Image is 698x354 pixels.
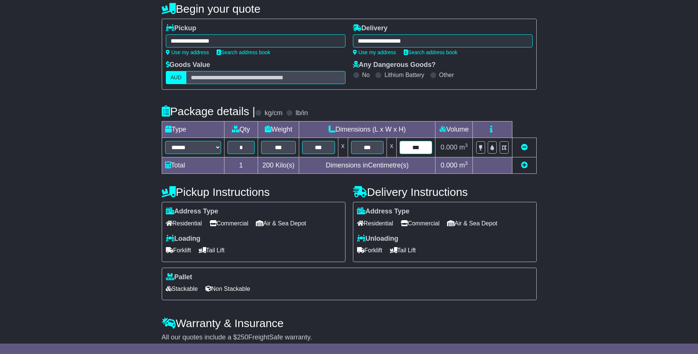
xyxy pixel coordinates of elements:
[384,71,424,79] label: Lithium Battery
[166,235,201,243] label: Loading
[353,24,388,33] label: Delivery
[465,142,468,148] sup: 3
[521,161,528,169] a: Add new item
[162,333,537,342] div: All our quotes include a $ FreightSafe warranty.
[205,283,250,295] span: Non Stackable
[217,49,270,55] a: Search address book
[166,61,210,69] label: Goods Value
[256,218,306,229] span: Air & Sea Depot
[362,71,370,79] label: No
[162,317,537,329] h4: Warranty & Insurance
[353,61,436,69] label: Any Dangerous Goods?
[459,161,468,169] span: m
[299,157,435,174] td: Dimensions in Centimetre(s)
[199,244,225,256] span: Tail Lift
[166,218,202,229] span: Residential
[459,144,468,151] span: m
[387,138,396,157] td: x
[404,49,457,55] a: Search address book
[357,244,382,256] span: Forklift
[162,3,537,15] h4: Begin your quote
[264,109,282,117] label: kg/cm
[353,186,537,198] h4: Delivery Instructions
[166,24,196,33] label: Pickup
[447,218,497,229] span: Air & Sea Depot
[263,161,274,169] span: 200
[162,105,255,117] h4: Package details |
[166,71,187,84] label: AUD
[166,283,198,295] span: Stackable
[521,144,528,151] a: Remove this item
[210,218,248,229] span: Commercial
[162,186,345,198] h4: Pickup Instructions
[299,121,435,138] td: Dimensions (L x W x H)
[162,157,224,174] td: Total
[357,235,398,243] label: Unloading
[258,121,299,138] td: Weight
[357,207,410,216] label: Address Type
[258,157,299,174] td: Kilo(s)
[441,144,457,151] span: 0.000
[224,157,258,174] td: 1
[166,207,218,216] label: Address Type
[357,218,393,229] span: Residential
[465,160,468,166] sup: 3
[224,121,258,138] td: Qty
[353,49,396,55] a: Use my address
[166,273,192,281] label: Pallet
[166,49,209,55] a: Use my address
[390,244,416,256] span: Tail Lift
[162,121,224,138] td: Type
[439,71,454,79] label: Other
[435,121,473,138] td: Volume
[401,218,440,229] span: Commercial
[441,161,457,169] span: 0.000
[338,138,348,157] td: x
[237,333,248,341] span: 250
[295,109,308,117] label: lb/in
[166,244,191,256] span: Forklift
